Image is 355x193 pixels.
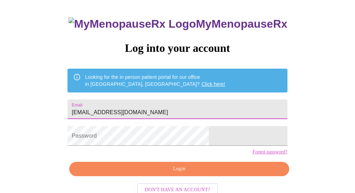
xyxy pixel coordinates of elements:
button: Login [69,162,289,176]
span: Login [77,165,281,173]
a: Click here! [201,81,225,87]
h3: MyMenopauseRx [69,18,287,30]
img: MyMenopauseRx Logo [69,18,196,30]
a: Don't have an account? [135,186,220,192]
div: Looking for the in person patient portal for our office in [GEOGRAPHIC_DATA], [GEOGRAPHIC_DATA]? [85,71,225,90]
h3: Log into your account [68,42,287,55]
a: Forgot password? [253,149,287,155]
